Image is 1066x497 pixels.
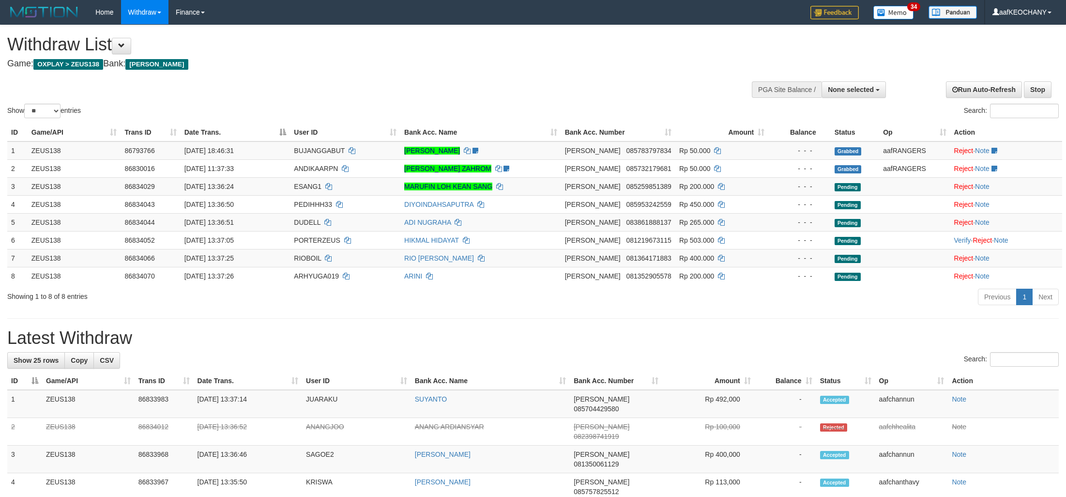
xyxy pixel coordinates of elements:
td: - [755,390,816,418]
a: Note [975,272,990,280]
span: [PERSON_NAME] [565,147,621,155]
th: Game/API: activate to sort column ascending [42,372,135,390]
span: Copy 081350061129 to clipboard [574,460,619,468]
th: Action [950,124,1062,141]
div: - - - [772,253,826,263]
th: Bank Acc. Name: activate to sort column ascending [400,124,561,141]
span: Copy 085704429580 to clipboard [574,405,619,413]
a: Reject [954,201,974,208]
th: ID [7,124,28,141]
span: Pending [835,183,861,191]
span: PORTERZEUS [294,236,340,244]
span: Copy 085783797834 to clipboard [626,147,671,155]
span: Rejected [820,423,847,432]
td: ZEUS138 [28,177,121,195]
span: Accepted [820,396,849,404]
a: Reject [954,183,974,190]
span: Rp 450.000 [679,201,714,208]
h1: Withdraw List [7,35,701,54]
th: Trans ID: activate to sort column ascending [121,124,180,141]
th: Balance [768,124,830,141]
a: Show 25 rows [7,352,65,369]
a: Next [1032,289,1059,305]
td: ZEUS138 [42,446,135,473]
span: [PERSON_NAME] [574,423,629,431]
th: Action [948,372,1059,390]
td: 2 [7,159,28,177]
span: CSV [100,357,114,364]
span: Rp 200.000 [679,272,714,280]
td: 1 [7,390,42,418]
td: ANANGJOO [302,418,411,446]
span: RIOBOIL [294,254,321,262]
a: Note [975,147,990,155]
td: - [755,446,816,473]
th: Op: activate to sort column ascending [875,372,948,390]
td: · [950,213,1062,231]
a: Run Auto-Refresh [946,81,1022,98]
th: Op: activate to sort column ascending [879,124,950,141]
td: ZEUS138 [28,267,121,285]
span: Rp 265.000 [679,218,714,226]
th: Trans ID: activate to sort column ascending [135,372,194,390]
td: aafRANGERS [879,141,950,160]
td: aafRANGERS [879,159,950,177]
a: [PERSON_NAME] [415,450,471,458]
td: 3 [7,177,28,195]
span: [DATE] 11:37:33 [184,165,234,172]
td: 2 [7,418,42,446]
td: ZEUS138 [28,141,121,160]
td: ZEUS138 [28,249,121,267]
a: Note [975,254,990,262]
span: Copy 081364171883 to clipboard [626,254,671,262]
td: 86834012 [135,418,194,446]
span: 86834029 [124,183,154,190]
td: 8 [7,267,28,285]
span: [PERSON_NAME] [565,165,621,172]
span: OXPLAY > ZEUS138 [33,59,103,70]
a: ADI NUGRAHA [404,218,451,226]
td: SAGOE2 [302,446,411,473]
th: User ID: activate to sort column ascending [302,372,411,390]
a: Note [952,423,966,431]
a: Reject [954,272,974,280]
h4: Game: Bank: [7,59,701,69]
span: Rp 503.000 [679,236,714,244]
a: Reject [954,218,974,226]
img: Button%20Memo.svg [873,6,914,19]
div: - - - [772,164,826,173]
a: DIYOINDAHSAPUTRA [404,201,473,208]
input: Search: [990,104,1059,118]
a: Note [975,183,990,190]
td: ZEUS138 [42,390,135,418]
label: Search: [964,352,1059,367]
th: Bank Acc. Name: activate to sort column ascending [411,372,570,390]
a: Reject [973,236,992,244]
a: Previous [978,289,1017,305]
a: Note [975,201,990,208]
span: [PERSON_NAME] [125,59,188,70]
span: Grabbed [835,165,862,173]
a: Note [952,478,966,486]
span: DUDELL [294,218,320,226]
td: [DATE] 13:36:52 [194,418,303,446]
span: [DATE] 13:37:25 [184,254,234,262]
a: Note [994,236,1008,244]
span: Rp 400.000 [679,254,714,262]
td: · [950,195,1062,213]
a: Reject [954,147,974,155]
button: None selected [822,81,886,98]
span: [PERSON_NAME] [574,478,629,486]
th: Status: activate to sort column ascending [816,372,875,390]
div: - - - [772,200,826,209]
a: CSV [93,352,120,369]
div: - - - [772,217,826,227]
span: Copy 081352905578 to clipboard [626,272,671,280]
a: RIO [PERSON_NAME] [404,254,474,262]
th: Bank Acc. Number: activate to sort column ascending [570,372,662,390]
th: User ID: activate to sort column ascending [290,124,400,141]
a: Note [952,450,966,458]
img: panduan.png [929,6,977,19]
span: [PERSON_NAME] [574,450,629,458]
td: 86833983 [135,390,194,418]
